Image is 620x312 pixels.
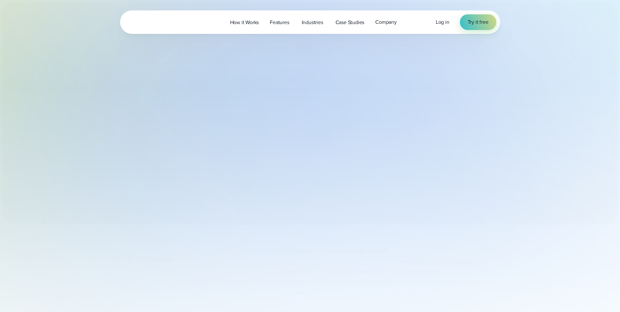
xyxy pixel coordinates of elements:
a: How it Works [225,16,265,29]
span: Industries [302,19,323,26]
a: Try it free [460,14,496,30]
a: Case Studies [330,16,370,29]
a: Log in [436,18,449,26]
span: Company [375,18,397,26]
span: Try it free [468,18,489,26]
span: Features [270,19,289,26]
span: Case Studies [336,19,365,26]
span: How it Works [230,19,259,26]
